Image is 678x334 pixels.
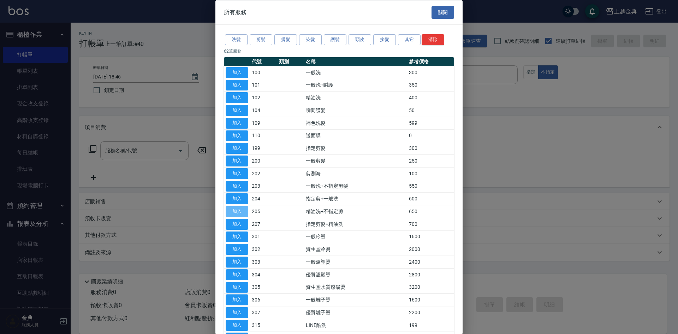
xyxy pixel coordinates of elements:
[422,34,444,45] button: 清除
[226,193,248,204] button: 加入
[250,34,272,45] button: 剪髮
[250,91,277,104] td: 102
[407,129,454,142] td: 0
[226,218,248,229] button: 加入
[226,130,248,141] button: 加入
[250,142,277,154] td: 199
[407,57,454,66] th: 參考價格
[250,57,277,66] th: 代號
[226,80,248,90] button: 加入
[432,6,454,19] button: 關閉
[324,34,346,45] button: 護髮
[226,105,248,116] button: 加入
[250,104,277,117] td: 104
[274,34,297,45] button: 燙髮
[250,230,277,243] td: 301
[304,281,407,294] td: 資生堂水質感湯燙
[226,231,248,242] button: 加入
[304,256,407,268] td: 一般溫塑燙
[407,91,454,104] td: 400
[407,268,454,281] td: 2800
[407,180,454,193] td: 550
[226,320,248,330] button: 加入
[407,104,454,117] td: 50
[226,257,248,268] button: 加入
[304,319,407,332] td: LINE酷洗
[304,142,407,154] td: 指定剪髮
[226,156,248,166] button: 加入
[407,306,454,319] td: 2200
[250,154,277,167] td: 200
[226,117,248,128] button: 加入
[226,92,248,103] button: 加入
[407,243,454,256] td: 2000
[226,181,248,192] button: 加入
[407,117,454,129] td: 599
[250,319,277,332] td: 315
[304,66,407,79] td: 一般洗
[304,129,407,142] td: 送面膜
[225,34,248,45] button: 洗髮
[398,34,421,45] button: 其它
[407,218,454,230] td: 700
[250,256,277,268] td: 303
[407,79,454,92] td: 350
[250,205,277,218] td: 205
[304,91,407,104] td: 精油洗
[226,294,248,305] button: 加入
[226,244,248,255] button: 加入
[407,256,454,268] td: 2400
[407,167,454,180] td: 100
[407,154,454,167] td: 250
[250,306,277,319] td: 307
[407,230,454,243] td: 1600
[224,48,454,54] p: 62 筆服務
[250,243,277,256] td: 302
[250,129,277,142] td: 110
[250,293,277,306] td: 306
[250,268,277,281] td: 304
[304,117,407,129] td: 補色洗髮
[226,206,248,217] button: 加入
[226,307,248,318] button: 加入
[304,192,407,205] td: 指定剪+一般洗
[407,66,454,79] td: 300
[226,168,248,179] button: 加入
[407,192,454,205] td: 600
[304,293,407,306] td: 一般離子燙
[304,154,407,167] td: 一般剪髮
[373,34,396,45] button: 接髮
[407,319,454,332] td: 199
[304,205,407,218] td: 精油洗+不指定剪
[250,79,277,92] td: 101
[250,281,277,294] td: 305
[250,66,277,79] td: 100
[304,230,407,243] td: 一般冷燙
[304,218,407,230] td: 指定剪髮+精油洗
[304,57,407,66] th: 名稱
[226,282,248,293] button: 加入
[250,180,277,193] td: 203
[226,143,248,154] button: 加入
[407,281,454,294] td: 3200
[304,243,407,256] td: 資生堂冷燙
[407,142,454,154] td: 300
[349,34,371,45] button: 頭皮
[226,269,248,280] button: 加入
[250,218,277,230] td: 207
[304,167,407,180] td: 剪瀏海
[407,205,454,218] td: 650
[304,306,407,319] td: 優質離子燙
[299,34,322,45] button: 染髮
[224,8,246,16] span: 所有服務
[277,57,304,66] th: 類別
[250,167,277,180] td: 202
[250,192,277,205] td: 204
[226,67,248,78] button: 加入
[304,180,407,193] td: 一般洗+不指定剪髮
[304,104,407,117] td: 瞬間護髮
[407,293,454,306] td: 1600
[304,268,407,281] td: 優質溫塑燙
[304,79,407,92] td: 一般洗+瞬護
[250,117,277,129] td: 109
